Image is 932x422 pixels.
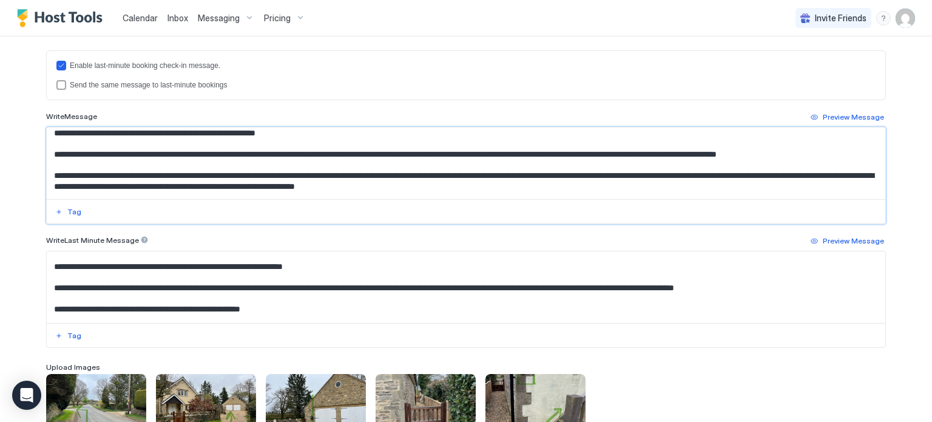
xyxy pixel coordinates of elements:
[123,13,158,23] span: Calendar
[56,61,876,70] div: lastMinuteMessageEnabled
[46,362,100,372] span: Upload Images
[47,251,885,323] textarea: Input Field
[46,112,97,121] span: Write Message
[823,112,884,123] div: Preview Message
[53,205,83,219] button: Tag
[823,236,884,247] div: Preview Message
[809,110,886,124] button: Preview Message
[67,206,81,217] div: Tag
[815,13,866,24] span: Invite Friends
[198,13,240,24] span: Messaging
[876,11,891,26] div: menu
[67,330,81,341] div: Tag
[167,12,188,24] a: Inbox
[17,9,108,27] a: Host Tools Logo
[47,128,885,199] textarea: Input Field
[56,80,876,90] div: lastMinuteMessageIsTheSame
[53,328,83,343] button: Tag
[70,61,876,70] div: Enable last-minute booking check-in message.
[809,234,886,248] button: Preview Message
[896,9,915,28] div: User profile
[46,236,139,245] span: Write Last Minute Message
[264,13,291,24] span: Pricing
[70,81,876,89] div: Send the same message to last-minute bookings
[12,381,41,410] div: Open Intercom Messenger
[123,12,158,24] a: Calendar
[167,13,188,23] span: Inbox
